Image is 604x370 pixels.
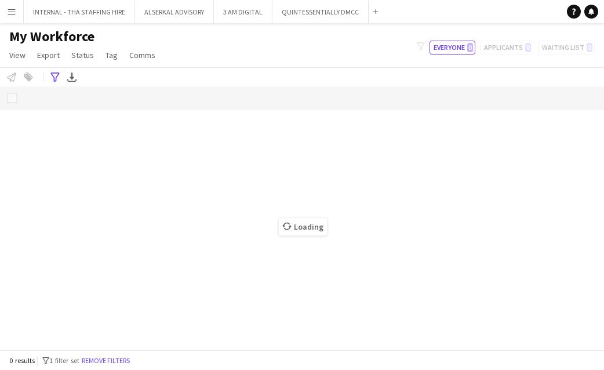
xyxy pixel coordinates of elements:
[467,43,473,52] span: 0
[9,50,26,60] span: View
[9,28,94,45] span: My Workforce
[67,48,99,63] a: Status
[49,356,79,365] span: 1 filter set
[135,1,214,23] button: ALSERKAL ADVISORY
[214,1,272,23] button: 3 AM DIGITAL
[5,48,30,63] a: View
[32,48,64,63] a: Export
[24,1,135,23] button: INTERNAL - THA STAFFING HIRE
[48,70,62,84] app-action-btn: Advanced filters
[272,1,369,23] button: QUINTESSENTIALLY DMCC
[129,50,155,60] span: Comms
[105,50,118,60] span: Tag
[79,354,132,367] button: Remove filters
[430,41,475,55] button: Everyone0
[37,50,60,60] span: Export
[125,48,160,63] a: Comms
[279,218,327,235] span: Loading
[101,48,122,63] a: Tag
[65,70,79,84] app-action-btn: Export XLSX
[71,50,94,60] span: Status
